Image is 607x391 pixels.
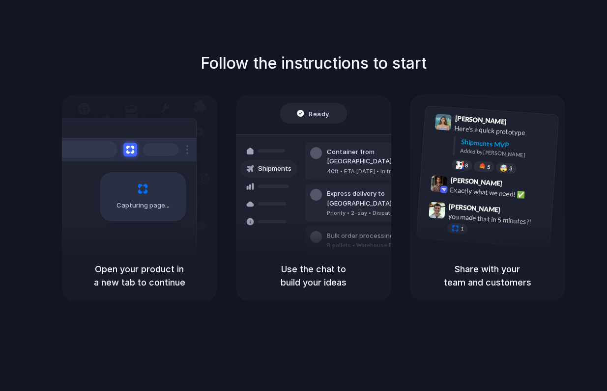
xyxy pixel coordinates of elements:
[327,231,418,241] div: Bulk order processing
[499,164,508,172] div: 🤯
[509,165,512,171] span: 3
[116,201,171,210] span: Capturing page
[258,164,291,174] span: Shipments
[248,262,379,289] h5: Use the chat to build your ideas
[74,262,205,289] h5: Open your product in a new tab to continue
[461,136,551,153] div: Shipments MVP
[448,211,546,228] div: you made that in 5 minutes?!
[201,52,427,75] h1: Follow the instructions to start
[309,108,329,118] span: Ready
[450,174,502,188] span: [PERSON_NAME]
[505,179,525,191] span: 9:42 AM
[487,164,490,169] span: 5
[327,189,433,208] div: Express delivery to [GEOGRAPHIC_DATA]
[509,117,529,129] span: 9:41 AM
[460,226,463,232] span: 1
[327,241,418,250] div: 8 pallets • Warehouse B • Packed
[455,113,507,127] span: [PERSON_NAME]
[503,206,523,217] span: 9:47 AM
[460,147,550,161] div: Added by [PERSON_NAME]
[448,201,500,215] span: [PERSON_NAME]
[327,209,433,217] div: Priority • 2-day • Dispatched
[327,147,433,166] div: Container from [GEOGRAPHIC_DATA]
[422,262,553,289] h5: Share with your team and customers
[450,184,548,201] div: Exactly what we need! ✅
[327,167,433,176] div: 40ft • ETA [DATE] • In transit
[454,123,552,139] div: Here's a quick prototype
[464,162,468,168] span: 8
